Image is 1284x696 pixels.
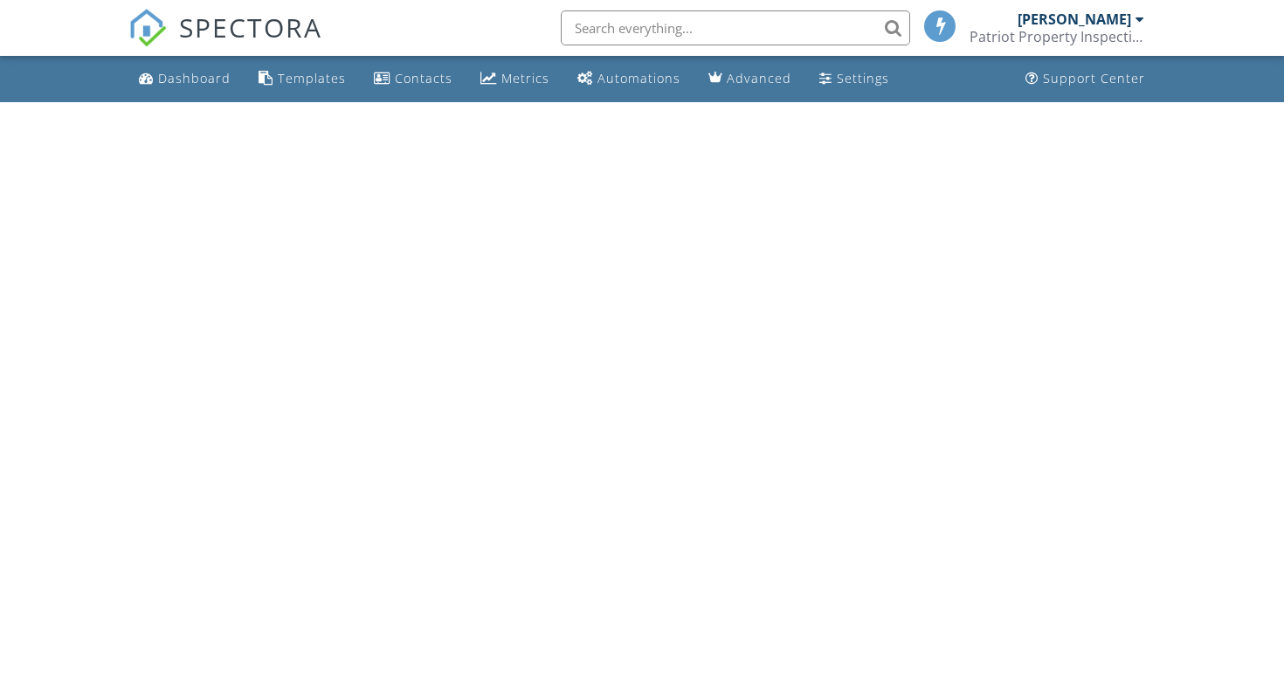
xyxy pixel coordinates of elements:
[501,70,549,86] div: Metrics
[128,24,322,60] a: SPECTORA
[128,9,167,47] img: The Best Home Inspection Software - Spectora
[837,70,889,86] div: Settings
[812,63,896,95] a: Settings
[727,70,791,86] div: Advanced
[367,63,459,95] a: Contacts
[970,28,1144,45] div: Patriot Property Inspections
[179,9,322,45] span: SPECTORA
[701,63,798,95] a: Advanced
[561,10,910,45] input: Search everything...
[1018,10,1131,28] div: [PERSON_NAME]
[473,63,556,95] a: Metrics
[158,70,231,86] div: Dashboard
[395,70,452,86] div: Contacts
[1043,70,1145,86] div: Support Center
[132,63,238,95] a: Dashboard
[278,70,346,86] div: Templates
[1018,63,1152,95] a: Support Center
[252,63,353,95] a: Templates
[570,63,687,95] a: Automations (Basic)
[597,70,680,86] div: Automations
